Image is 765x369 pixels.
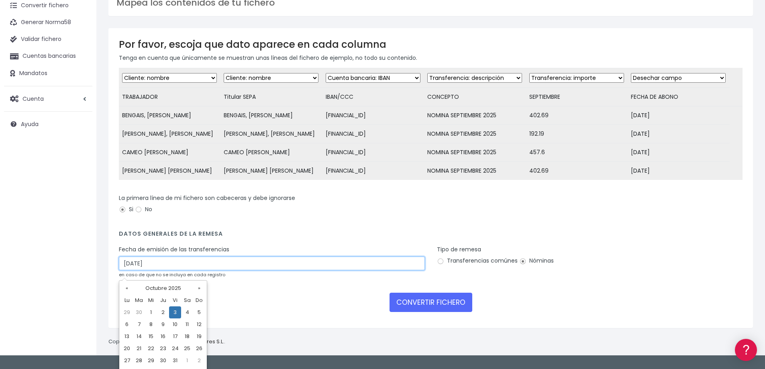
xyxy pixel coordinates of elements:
[4,31,92,48] a: Validar fichero
[110,231,155,239] a: POWERED BY ENCHANT
[133,294,145,306] th: Ma
[220,88,322,106] td: Titular SEPA
[145,330,157,342] td: 15
[133,342,145,355] td: 21
[4,48,92,65] a: Cuentas bancarias
[145,306,157,318] td: 1
[526,125,628,143] td: 192.19
[169,318,181,330] td: 10
[424,162,526,180] td: NOMINA SEPTIEMBRE 2025
[193,342,205,355] td: 26
[322,106,424,125] td: [FINANCIAL_ID]
[119,230,743,241] h4: Datos generales de la remesa
[169,330,181,342] td: 17
[526,88,628,106] td: SEPTIEMBRE
[121,294,133,306] th: Lu
[8,102,153,114] a: Formatos
[4,116,92,133] a: Ayuda
[121,330,133,342] td: 13
[119,125,220,143] td: [PERSON_NAME], [PERSON_NAME]
[119,39,743,50] h3: Por favor, escoja que dato aparece en cada columna
[8,172,153,185] a: General
[8,126,153,139] a: Videotutoriales
[437,257,518,265] label: Transferencias comúnes
[121,306,133,318] td: 29
[145,342,157,355] td: 22
[628,125,729,143] td: [DATE]
[526,162,628,180] td: 402.69
[8,89,153,96] div: Convertir ficheros
[119,162,220,180] td: [PERSON_NAME] [PERSON_NAME]
[628,106,729,125] td: [DATE]
[220,143,322,162] td: CAMEO [PERSON_NAME]
[157,294,169,306] th: Ju
[390,293,472,312] button: CONVERTIR FICHERO
[181,318,193,330] td: 11
[8,114,153,126] a: Problemas habituales
[526,143,628,162] td: 457.6
[169,294,181,306] th: Vi
[157,342,169,355] td: 23
[181,342,193,355] td: 25
[181,306,193,318] td: 4
[157,306,169,318] td: 2
[628,143,729,162] td: [DATE]
[8,56,153,63] div: Información general
[181,294,193,306] th: Sa
[193,294,205,306] th: Do
[220,125,322,143] td: [PERSON_NAME], [PERSON_NAME]
[169,342,181,355] td: 24
[193,318,205,330] td: 12
[121,342,133,355] td: 20
[8,159,153,167] div: Facturación
[322,162,424,180] td: [FINANCIAL_ID]
[119,205,133,214] label: Si
[133,355,145,367] td: 28
[322,88,424,106] td: IBAN/CCC
[119,88,220,106] td: TRABAJADOR
[193,306,205,318] td: 5
[157,318,169,330] td: 9
[145,318,157,330] td: 8
[181,330,193,342] td: 18
[4,65,92,82] a: Mandatos
[22,94,44,102] span: Cuenta
[121,355,133,367] td: 27
[133,282,193,294] th: Octubre 2025
[119,245,229,254] label: Fecha de emisión de las transferencias
[119,194,295,202] label: La primera línea de mi fichero son cabeceras y debe ignorarse
[145,294,157,306] th: Mi
[108,338,225,346] p: Copyright © 2025 .
[628,162,729,180] td: [DATE]
[526,106,628,125] td: 402.69
[4,14,92,31] a: Generar Norma58
[119,271,225,278] small: en caso de que no se incluya en cada registro
[169,306,181,318] td: 3
[157,355,169,367] td: 30
[519,257,554,265] label: Nóminas
[8,193,153,200] div: Programadores
[4,90,92,107] a: Cuenta
[220,106,322,125] td: BENGAIS, [PERSON_NAME]
[145,355,157,367] td: 29
[220,162,322,180] td: [PERSON_NAME] [PERSON_NAME]
[121,282,133,294] th: «
[193,282,205,294] th: »
[169,355,181,367] td: 31
[322,143,424,162] td: [FINANCIAL_ID]
[21,120,39,128] span: Ayuda
[119,143,220,162] td: CAMEO [PERSON_NAME]
[121,318,133,330] td: 6
[133,330,145,342] td: 14
[424,125,526,143] td: NOMINA SEPTIEMBRE 2025
[119,106,220,125] td: BENGAIS, [PERSON_NAME]
[133,318,145,330] td: 7
[424,88,526,106] td: CONCEPTO
[628,88,729,106] td: FECHA DE ABONO
[322,125,424,143] td: [FINANCIAL_ID]
[8,215,153,229] button: Contáctanos
[437,245,481,254] label: Tipo de remesa
[133,306,145,318] td: 30
[193,355,205,367] td: 2
[193,330,205,342] td: 19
